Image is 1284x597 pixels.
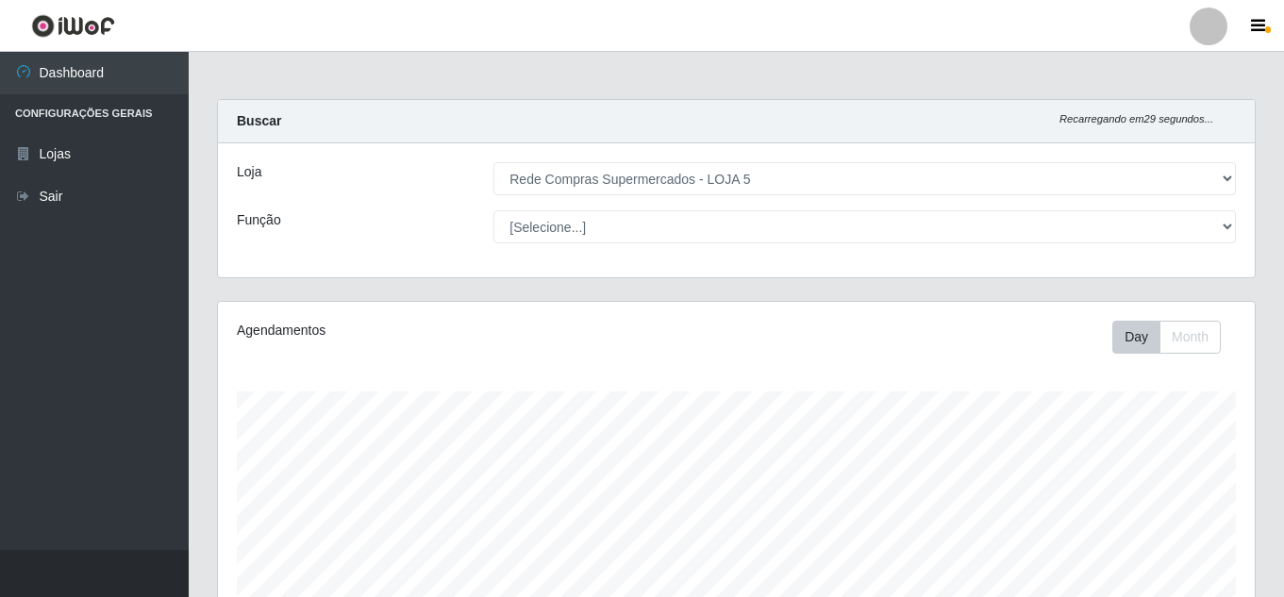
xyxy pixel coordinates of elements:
[31,14,115,38] img: CoreUI Logo
[237,162,261,182] label: Loja
[237,210,281,230] label: Função
[1112,321,1236,354] div: Toolbar with button groups
[237,113,281,128] strong: Buscar
[1159,321,1221,354] button: Month
[237,321,637,340] div: Agendamentos
[1112,321,1221,354] div: First group
[1059,113,1213,124] i: Recarregando em 29 segundos...
[1112,321,1160,354] button: Day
